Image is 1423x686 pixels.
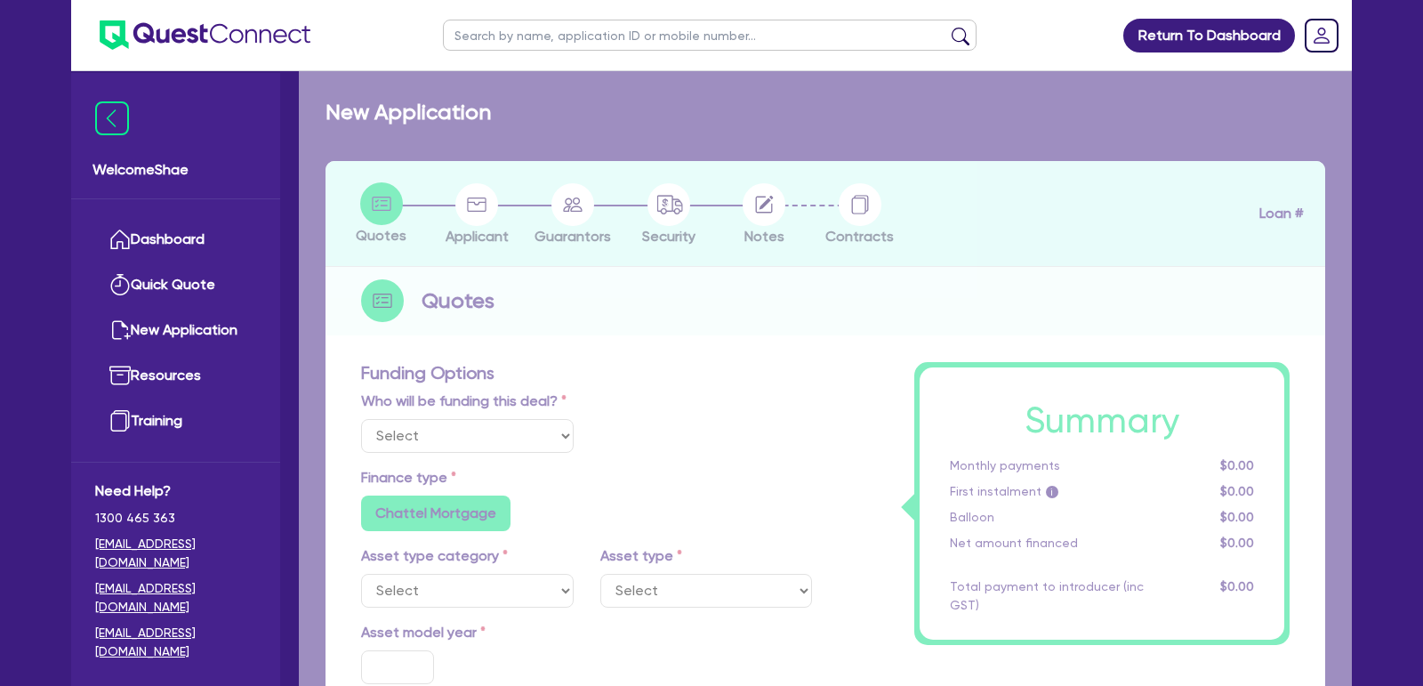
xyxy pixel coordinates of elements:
a: Training [95,399,256,444]
a: [EMAIL_ADDRESS][DOMAIN_NAME] [95,535,256,572]
a: Quick Quote [95,262,256,308]
span: Need Help? [95,480,256,502]
input: Search by name, application ID or mobile number... [443,20,977,51]
img: quick-quote [109,274,131,295]
img: resources [109,365,131,386]
a: New Application [95,308,256,353]
a: Dashboard [95,217,256,262]
span: 1300 465 363 [95,509,256,528]
a: [EMAIL_ADDRESS][DOMAIN_NAME] [95,579,256,617]
img: new-application [109,319,131,341]
img: quest-connect-logo-blue [100,20,310,50]
a: Resources [95,353,256,399]
span: Welcome Shae [92,159,259,181]
a: [EMAIL_ADDRESS][DOMAIN_NAME] [95,624,256,661]
img: training [109,410,131,432]
a: Return To Dashboard [1123,19,1295,52]
img: icon-menu-close [95,101,129,135]
a: Dropdown toggle [1298,12,1345,59]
